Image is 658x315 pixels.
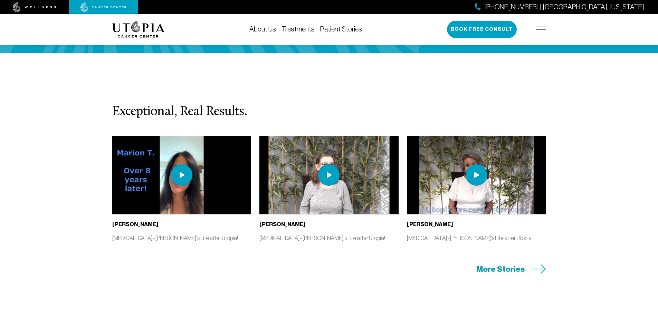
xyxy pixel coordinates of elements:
a: About Us [249,25,276,33]
p: [MEDICAL_DATA] - [PERSON_NAME]'s Life after Utopia! [112,234,251,242]
img: icon-hamburger [536,27,546,32]
a: [PHONE_NUMBER] | [GEOGRAPHIC_DATA], [US_STATE] [475,2,644,12]
p: [MEDICAL_DATA] - [PERSON_NAME]'s Life after Utopia! [407,234,546,242]
img: thumbnail [407,136,546,214]
a: More Stories [476,264,546,275]
span: [PHONE_NUMBER] | [GEOGRAPHIC_DATA], [US_STATE] [484,2,644,12]
b: [PERSON_NAME] [407,221,453,228]
img: play icon [318,164,340,186]
button: Book Free Consult [447,21,517,38]
a: Treatments [282,25,315,33]
a: Patient Stories [320,25,362,33]
img: thumbnail [112,136,251,214]
img: play icon [466,164,487,186]
p: [MEDICAL_DATA] - [PERSON_NAME]'s Life after Utopia! [259,234,399,242]
h3: Exceptional, Real Results. [112,105,546,119]
img: logo [112,21,164,38]
img: play icon [171,164,192,186]
b: [PERSON_NAME] [112,221,159,228]
img: thumbnail [259,136,399,214]
b: [PERSON_NAME] [259,221,306,228]
span: More Stories [476,264,525,275]
img: cancer center [80,2,127,12]
img: wellness [13,2,56,12]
